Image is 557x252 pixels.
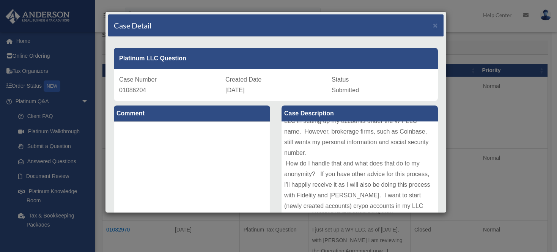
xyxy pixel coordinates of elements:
[332,87,359,93] span: Submitted
[433,21,438,30] span: ×
[332,76,349,83] span: Status
[225,76,261,83] span: Created Date
[282,106,438,121] label: Case Description
[119,76,157,83] span: Case Number
[433,21,438,29] button: Close
[225,87,244,93] span: [DATE]
[114,48,438,69] div: Platinum LLC Question
[114,20,151,31] h4: Case Detail
[282,121,438,235] div: I am doing my best to maintain anonymity of the WY LLC in setting up my accounts under the WY LLC...
[114,106,270,121] label: Comment
[119,87,146,93] span: 01086204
